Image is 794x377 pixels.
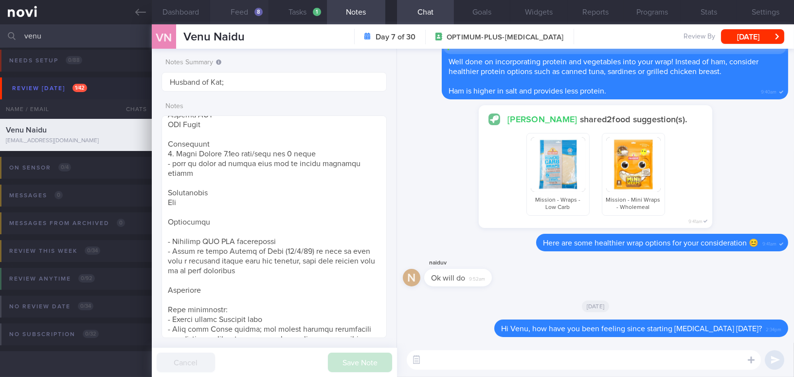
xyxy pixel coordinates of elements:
label: Notes Summary [165,58,383,67]
span: 0 / 92 [78,274,95,283]
span: 0 / 88 [66,56,82,64]
span: Venu Naidu [6,126,47,134]
div: Review anytime [7,272,97,285]
div: 1 [313,8,321,16]
span: 1 / 42 [72,84,87,92]
div: Mission - Wraps - Low Carb [526,133,590,216]
div: Review this week [7,245,103,258]
div: No subscription [7,328,101,341]
span: 0 [54,191,63,199]
div: Chats [113,99,152,119]
div: VN [145,19,182,56]
strong: Day 7 of 30 [376,32,415,42]
div: [EMAIL_ADDRESS][DOMAIN_NAME] [6,137,146,145]
span: 9:41am [762,238,776,247]
div: 8 [254,8,263,16]
span: 0 / 34 [78,302,93,310]
div: Needs setup [7,54,85,67]
span: [DATE] [582,301,610,312]
span: 9:41am [688,216,703,225]
img: Mission - Mini Wraps - Wholemeal [606,137,661,192]
span: Ok will do [431,274,465,282]
span: Ham is higher in salt and provides less protein. [449,87,606,95]
div: No review date [7,300,96,313]
div: Messages [7,189,65,202]
div: shared 2 food suggestion(s). [488,113,703,126]
div: n [403,269,420,287]
div: On sensor [7,161,73,174]
div: Messages from Archived [7,217,127,230]
span: 0 / 4 [58,163,71,171]
div: Review [DATE] [10,82,90,95]
div: naiduv [424,257,521,269]
span: 9:40am [761,86,776,95]
span: 0 [117,219,125,227]
span: 9:52am [469,273,485,283]
span: Here are some healthier wrap options for your consideration 😊 [543,239,758,247]
img: Mission - Wraps - Low Carb [531,137,585,192]
span: 0 / 34 [85,246,100,255]
span: 0 / 32 [83,330,99,338]
span: Hi Venu, how have you been feeling since starting [MEDICAL_DATA] [DATE]? [501,325,762,333]
strong: [PERSON_NAME] [507,115,580,124]
label: Notes [165,102,383,111]
span: Well done on incorporating protein and vegetables into your wrap! Instead of ham, consider health... [449,58,758,75]
span: Review By [684,33,715,41]
span: 2:34pm [766,324,781,333]
button: [DATE] [721,29,784,44]
span: OPTIMUM-PLUS-[MEDICAL_DATA] [447,33,563,42]
span: Venu Naidu [183,31,245,43]
div: Mission - Mini Wraps - Wholemeal [602,133,665,216]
